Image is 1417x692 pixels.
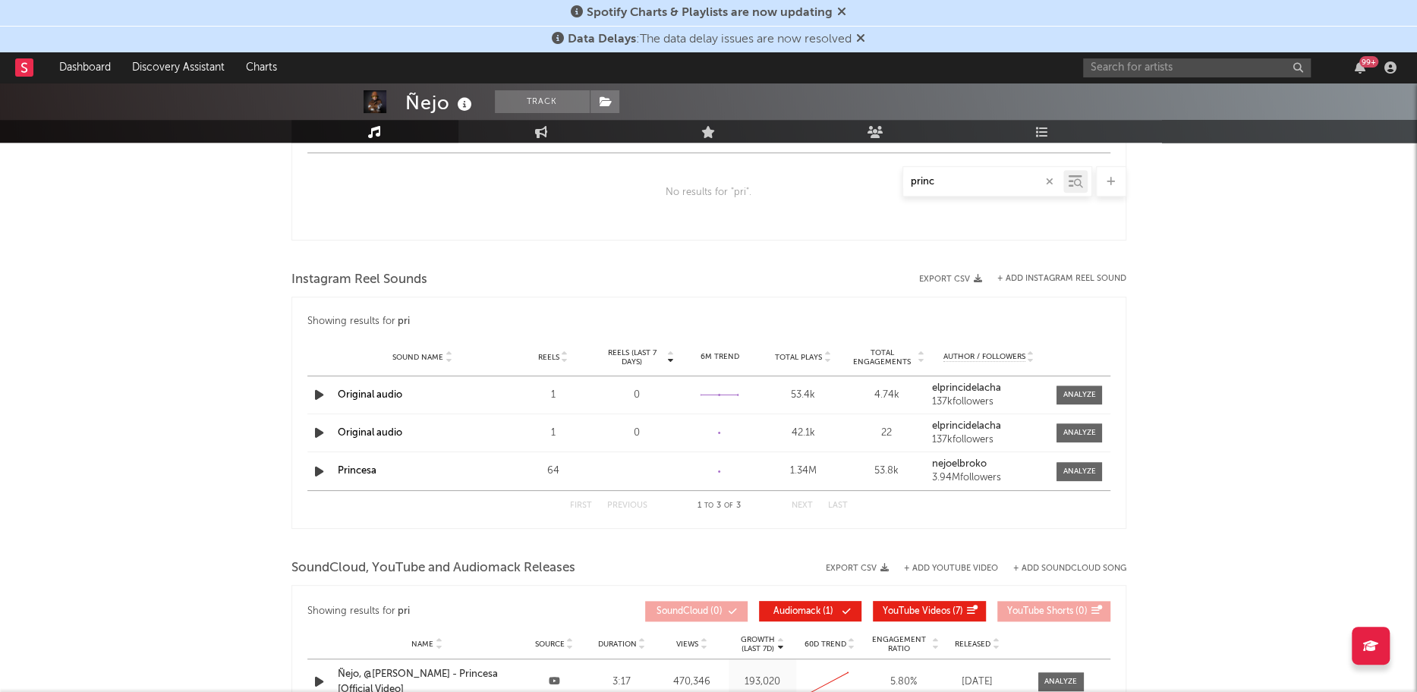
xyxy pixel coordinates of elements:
span: Dismiss [837,7,846,19]
button: Next [792,502,813,510]
button: Last [828,502,848,510]
button: Export CSV [919,275,982,284]
a: Charts [235,52,288,83]
span: Author / Followers [943,352,1025,362]
div: 4.74k [849,388,924,403]
span: ( 7 ) [883,607,963,616]
span: of [724,502,733,509]
span: SoundCloud, YouTube and Audiomack Releases [291,559,575,577]
div: Showing results for [307,313,1110,331]
div: 1.34M [765,464,841,479]
div: 5.80 % [868,675,940,690]
div: Ñejo [405,90,476,115]
strong: elprincidelacha [932,383,1001,393]
div: 0 [599,388,675,403]
div: Showing results for [307,601,645,621]
div: 53.8k [849,464,924,479]
span: Views [676,640,698,649]
span: Spotify Charts & Playlists are now updating [587,7,833,19]
span: YouTube Shorts [1007,607,1073,616]
div: 42.1k [765,426,841,441]
span: to [704,502,713,509]
span: Name [411,640,433,649]
button: + Add YouTube Video [904,565,998,573]
span: Source [535,640,565,649]
button: + Add SoundCloud Song [998,565,1126,573]
span: YouTube Videos [883,607,950,616]
div: 1 [515,388,591,403]
div: 3:17 [592,675,652,690]
div: 137k followers [932,435,1046,445]
span: Sound Name [392,353,443,362]
span: Total Plays [775,353,822,362]
div: 470,346 [659,675,725,690]
div: pri [398,602,410,621]
button: Track [495,90,590,113]
button: YouTube Shorts(0) [997,601,1110,621]
button: + Add Instagram Reel Sound [997,275,1126,283]
div: 137k followers [932,397,1046,407]
span: ( 0 ) [1007,607,1088,616]
button: SoundCloud(0) [645,601,748,621]
button: 99+ [1355,61,1365,74]
span: 60D Trend [805,640,846,649]
button: + Add SoundCloud Song [1013,565,1126,573]
button: Previous [607,502,647,510]
span: Reels [538,353,559,362]
div: [DATE] [947,675,1008,690]
button: Export CSV [826,564,889,573]
span: ( 0 ) [655,607,725,616]
span: ( 1 ) [769,607,839,616]
div: + Add Instagram Reel Sound [982,275,1126,283]
a: Original audio [338,428,402,438]
span: Audiomack [773,607,820,616]
div: pri [398,313,410,331]
a: elprincidelacha [932,383,1046,394]
div: 0 [599,426,675,441]
span: Reels (last 7 days) [599,348,666,366]
p: Growth [741,635,775,644]
div: 193,020 [732,675,792,690]
button: First [570,502,592,510]
div: 1 [515,426,591,441]
span: Data Delays [568,33,636,46]
div: 99 + [1359,56,1378,68]
div: 64 [515,464,591,479]
span: Engagement Ratio [868,635,930,653]
div: 6M Trend [682,351,758,363]
div: 53.4k [765,388,841,403]
span: Instagram Reel Sounds [291,271,427,289]
a: nejoelbroko [932,459,1046,470]
span: SoundCloud [657,607,708,616]
p: (Last 7d) [741,644,775,653]
a: Dashboard [49,52,121,83]
button: YouTube Videos(7) [873,601,986,621]
div: 3.94M followers [932,473,1046,483]
span: Total Engagements [849,348,915,366]
a: elprincidelacha [932,421,1046,432]
span: Duration [597,640,636,649]
div: 22 [849,426,924,441]
strong: nejoelbroko [932,459,987,469]
span: Dismiss [856,33,865,46]
input: Search for artists [1083,58,1311,77]
span: Released [955,640,990,649]
input: Search by song name or URL [903,176,1063,188]
a: Original audio [338,390,402,400]
strong: elprincidelacha [932,421,1001,431]
div: + Add YouTube Video [889,565,998,573]
span: : The data delay issues are now resolved [568,33,852,46]
div: 1 3 3 [678,497,761,515]
a: Princesa [338,466,376,476]
button: Audiomack(1) [759,601,861,621]
div: No results for " pri ". [307,153,1110,232]
a: Discovery Assistant [121,52,235,83]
